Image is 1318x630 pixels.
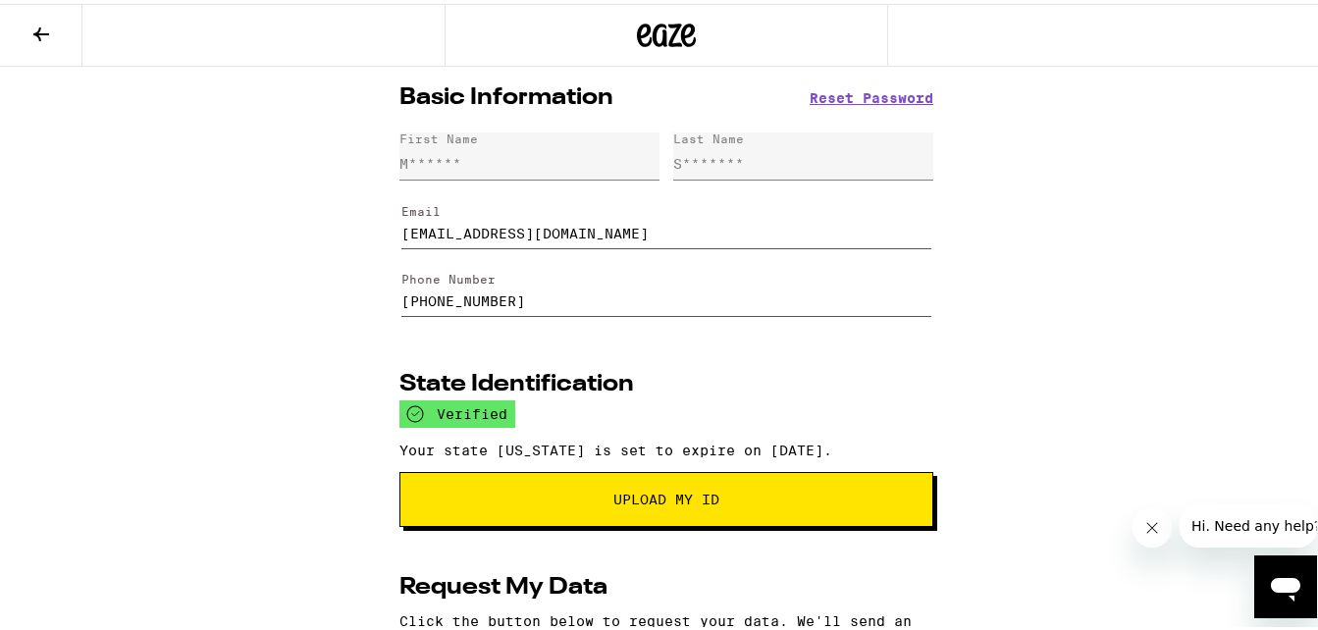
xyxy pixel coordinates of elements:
[399,396,515,424] div: verified
[12,14,141,29] span: Hi. Need any help?
[399,439,933,454] p: Your state [US_STATE] is set to expire on [DATE].
[401,201,441,214] label: Email
[399,184,933,252] form: Edit Email Address
[1254,551,1317,614] iframe: Button to launch messaging window
[399,468,933,523] button: Upload My ID
[399,572,607,596] h2: Request My Data
[613,489,719,502] span: Upload My ID
[401,269,496,282] label: Phone Number
[399,252,933,321] form: Edit Phone Number
[399,82,613,106] h2: Basic Information
[399,369,634,393] h2: State Identification
[673,129,744,141] div: Last Name
[810,87,933,101] button: Reset Password
[1133,504,1172,544] iframe: Close message
[1180,500,1317,544] iframe: Message from company
[399,129,478,141] div: First Name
